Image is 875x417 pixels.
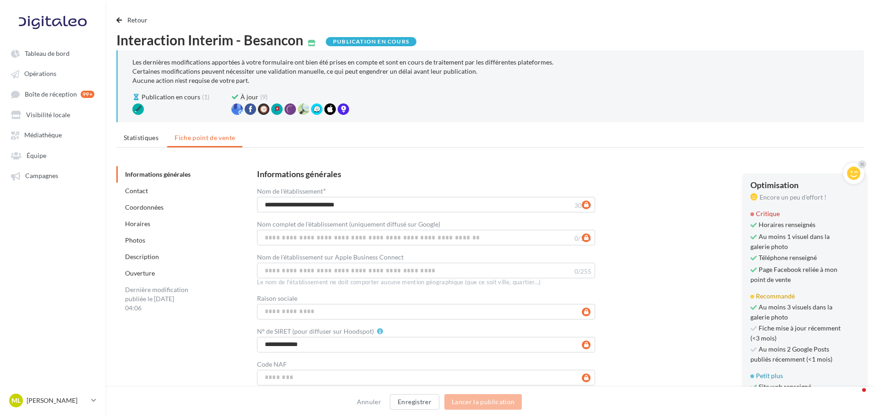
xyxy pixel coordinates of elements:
[125,170,191,178] a: Informations générales
[25,49,70,57] span: Tableau de bord
[353,396,385,407] button: Annuler
[444,394,522,410] button: Lancer la publication
[750,220,843,230] span: Horaires renseignés
[750,253,843,263] span: Téléphone renseigné
[5,147,100,163] a: Équipe
[241,92,258,102] span: À jour
[257,361,287,368] label: Code NAF
[11,396,21,405] span: ML
[116,282,199,316] div: Dernière modification publiée le [DATE] 04:06
[125,220,150,227] a: Horaires
[750,371,859,380] div: Petit plus
[574,203,591,209] label: 30/50
[142,92,200,102] span: Publication en cours
[750,265,837,283] a: Page Facebook reliée à mon point de vente
[750,303,843,322] span: Au moins 3 visuels dans la galerie photo
[202,92,209,102] span: (1)
[390,394,439,410] button: Enregistrer
[5,45,100,61] a: Tableau de bord
[750,181,859,189] div: Optimisation
[27,396,87,405] p: [PERSON_NAME]
[257,278,595,287] div: Le nom de l'établissement ne doit comporter aucune mention géographique (que ce soit ville, quart...
[574,236,591,242] label: 0/125
[5,65,100,81] a: Opérations
[124,134,159,141] span: Statistiques
[26,111,70,119] span: Visibilité locale
[750,232,843,251] span: Au moins 1 visuel dans la galerie photo
[5,126,100,143] a: Médiathèque
[27,152,46,159] span: Équipe
[750,324,843,343] span: Fiche mise à jour récemment (<3 mois)
[257,295,297,302] label: Raison sociale
[257,170,341,178] div: Informations générales
[574,269,591,275] label: 0/255
[257,328,374,335] label: N° de SIRET (pour diffuser sur Hoodspot)
[750,345,843,364] span: Au moins 2 Google Posts publiés récemment (<1 mois)
[125,187,148,195] a: Contact
[750,193,859,202] div: Encore un peu d'effort !
[25,90,77,98] span: Boîte de réception
[7,392,98,409] a: ML [PERSON_NAME]
[844,386,866,408] iframe: Intercom live chat
[125,253,159,260] a: Description
[24,131,62,139] span: Médiathèque
[25,172,58,180] span: Campagnes
[750,209,859,218] div: Critique
[116,33,303,47] span: Interaction Interim - Besancon
[125,203,164,211] a: Coordonnées
[257,221,440,227] label: Nom complet de l'établissement (uniquement diffusé sur Google)
[24,70,56,78] span: Opérations
[260,92,268,102] span: (9)
[5,106,100,123] a: Visibilité locale
[125,236,145,244] a: Photos
[125,269,155,277] a: Ouverture
[257,254,404,260] label: Nom de l'établissement sur Apple Business Connect
[132,58,849,85] div: Les dernières modifications apportées à votre formulaire ont bien été prises en compte et sont en...
[750,382,843,392] span: Site web renseigné
[5,86,100,103] a: Boîte de réception 99+
[127,16,148,24] span: Retour
[116,15,152,26] button: Retour
[81,91,94,98] div: 99+
[750,292,859,301] div: Recommandé
[326,37,416,46] div: Publication en cours
[257,187,326,195] label: Nom de l'établissement
[5,167,100,184] a: Campagnes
